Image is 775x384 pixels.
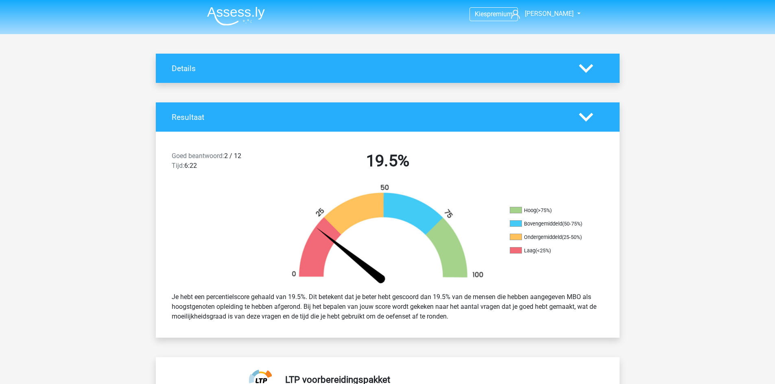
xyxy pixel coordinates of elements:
[510,220,591,228] li: Bovengemiddeld
[487,10,513,18] span: premium
[207,7,265,26] img: Assessly
[536,207,552,213] div: (>75%)
[172,64,567,73] h4: Details
[510,247,591,254] li: Laag
[510,207,591,214] li: Hoog
[166,289,610,325] div: Je hebt een percentielscore gehaald van 19.5%. Dit betekent dat je beter hebt gescoord dan 19.5% ...
[283,151,493,171] h2: 19.5%
[172,162,184,169] span: Tijd:
[510,234,591,241] li: Ondergemiddeld
[172,152,224,160] span: Goed beantwoord:
[508,9,574,19] a: [PERSON_NAME]
[535,247,551,254] div: (<25%)
[172,113,567,122] h4: Resultaat
[166,151,277,174] div: 2 / 12 6:22
[525,10,574,17] span: [PERSON_NAME]
[562,234,582,240] div: (25-50%)
[278,184,498,286] img: 20.4cc17765580c.png
[475,10,487,18] span: Kies
[562,221,582,227] div: (50-75%)
[470,9,517,20] a: Kiespremium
